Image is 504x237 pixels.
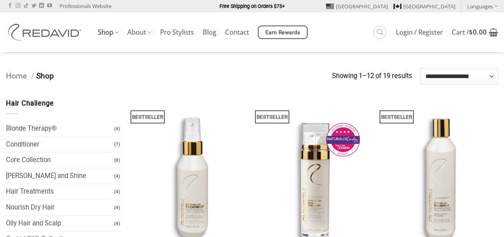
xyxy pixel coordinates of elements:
a: Pro Stylists [160,25,194,39]
nav: Breadcrumb [6,70,332,82]
a: Languages [467,0,498,12]
span: / [31,71,34,80]
a: Follow on YouTube [47,3,52,9]
span: (4) [114,169,120,183]
span: (4) [114,217,120,231]
a: Hair Treatments [6,184,114,200]
a: Oily Hair and Scalp [6,216,114,231]
a: [GEOGRAPHIC_DATA] [326,0,388,12]
a: Conditioner [6,137,114,153]
strong: Free Shipping on Orders $75+ [219,3,285,9]
a: Shop [98,25,119,40]
a: Follow on Instagram [16,3,20,9]
span: (8) [114,153,120,167]
a: Follow on TikTok [24,3,28,9]
span: Login / Register [396,29,443,35]
a: Follow on LinkedIn [39,3,44,9]
bdi: 0.00 [469,27,487,37]
a: Search [373,26,386,39]
span: Earn Rewards [265,28,300,37]
a: Home [6,71,27,80]
a: Core Collection [6,153,114,168]
a: [GEOGRAPHIC_DATA] [393,0,455,12]
span: (4) [114,185,120,199]
span: $ [469,27,473,37]
span: (4) [114,122,120,136]
a: Contact [225,25,249,39]
select: Shop order [420,68,498,84]
img: REDAVID Salon Products | United States [6,24,86,41]
a: Earn Rewards [258,25,308,39]
a: About [127,25,151,40]
span: (7) [114,137,120,151]
a: Follow on Twitter [32,3,36,9]
a: Follow on Facebook [8,3,12,9]
a: Blonde Therapy® [6,121,114,137]
a: Blog [203,25,216,39]
a: Nourish Dry Hair [6,200,114,215]
a: Login / Register [396,25,443,39]
a: [PERSON_NAME] and Shine [6,168,114,184]
span: (4) [114,201,120,215]
p: Showing 1–12 of 19 results [332,71,412,82]
span: Cart / [452,29,487,35]
span: Hair Challenge [6,100,54,107]
a: View cart [452,24,498,41]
